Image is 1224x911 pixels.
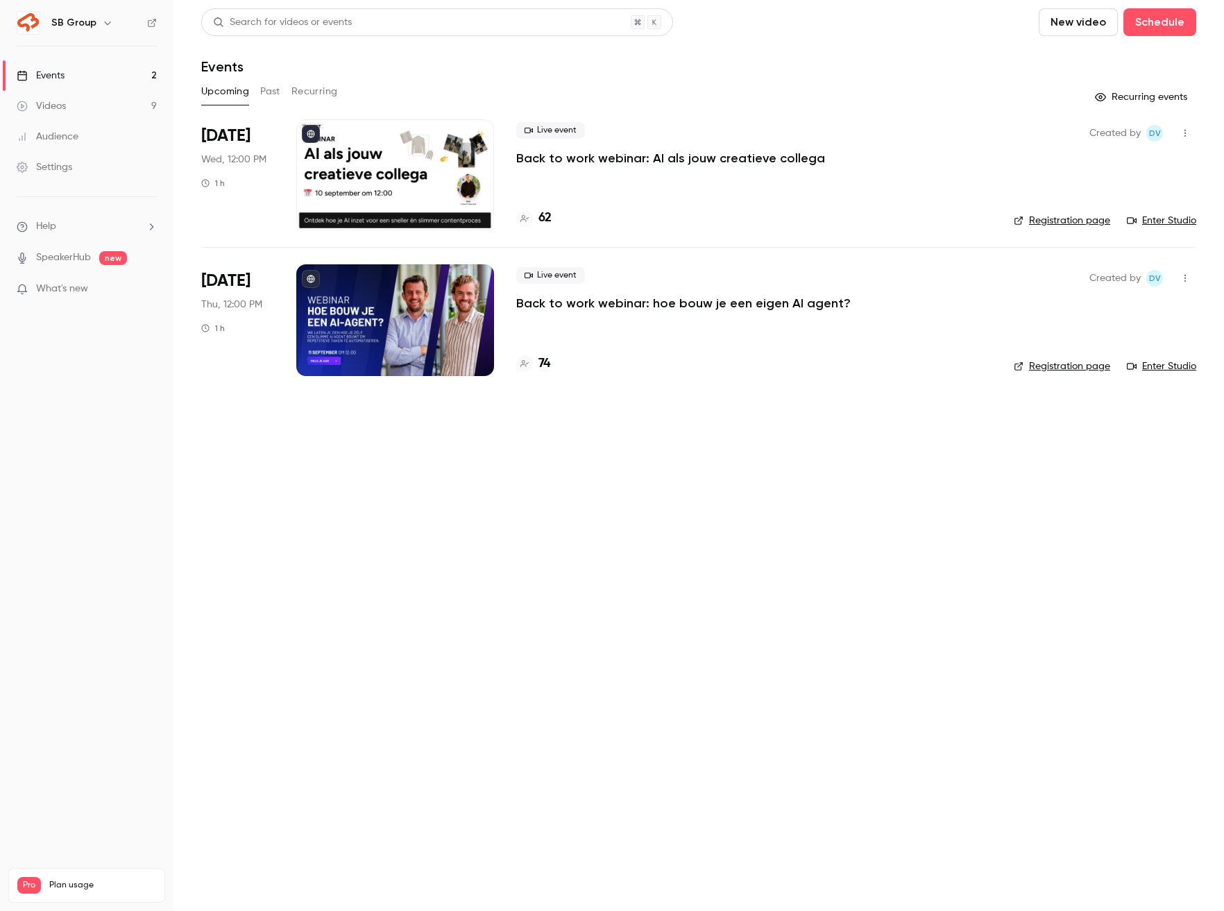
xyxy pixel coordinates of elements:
button: Schedule [1123,8,1196,36]
a: Enter Studio [1127,214,1196,228]
span: Dante van der heijden [1146,270,1163,287]
div: Settings [17,160,72,174]
span: Dante van der heijden [1146,125,1163,142]
span: Plan usage [49,880,156,891]
a: Back to work webinar: AI als jouw creatieve collega [516,150,825,167]
span: Created by [1089,125,1141,142]
a: Registration page [1014,359,1110,373]
span: Created by [1089,270,1141,287]
a: Back to work webinar: hoe bouw je een eigen AI agent? [516,295,851,312]
span: Wed, 12:00 PM [201,153,266,167]
span: new [99,251,127,265]
span: Live event [516,267,585,284]
h1: Events [201,58,244,75]
span: Help [36,219,56,234]
div: Sep 11 Thu, 12:00 PM (Europe/Amsterdam) [201,264,274,375]
span: What's new [36,282,88,296]
button: Past [260,80,280,103]
a: Registration page [1014,214,1110,228]
li: help-dropdown-opener [17,219,157,234]
h4: 74 [538,355,550,373]
div: Events [17,69,65,83]
img: SB Group [17,12,40,34]
span: [DATE] [201,125,250,147]
span: Live event [516,122,585,139]
button: Upcoming [201,80,249,103]
h4: 62 [538,209,552,228]
span: Dv [1149,270,1161,287]
span: [DATE] [201,270,250,292]
button: New video [1039,8,1118,36]
div: Audience [17,130,78,144]
span: Dv [1149,125,1161,142]
div: Sep 10 Wed, 12:00 PM (Europe/Amsterdam) [201,119,274,230]
div: Videos [17,99,66,113]
span: Thu, 12:00 PM [201,298,262,312]
a: Enter Studio [1127,359,1196,373]
button: Recurring events [1089,86,1196,108]
a: 62 [516,209,552,228]
button: Recurring [291,80,338,103]
a: 74 [516,355,550,373]
div: Search for videos or events [213,15,352,30]
a: SpeakerHub [36,250,91,265]
div: 1 h [201,323,225,334]
span: Pro [17,877,41,894]
div: 1 h [201,178,225,189]
h6: SB Group [51,16,96,30]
